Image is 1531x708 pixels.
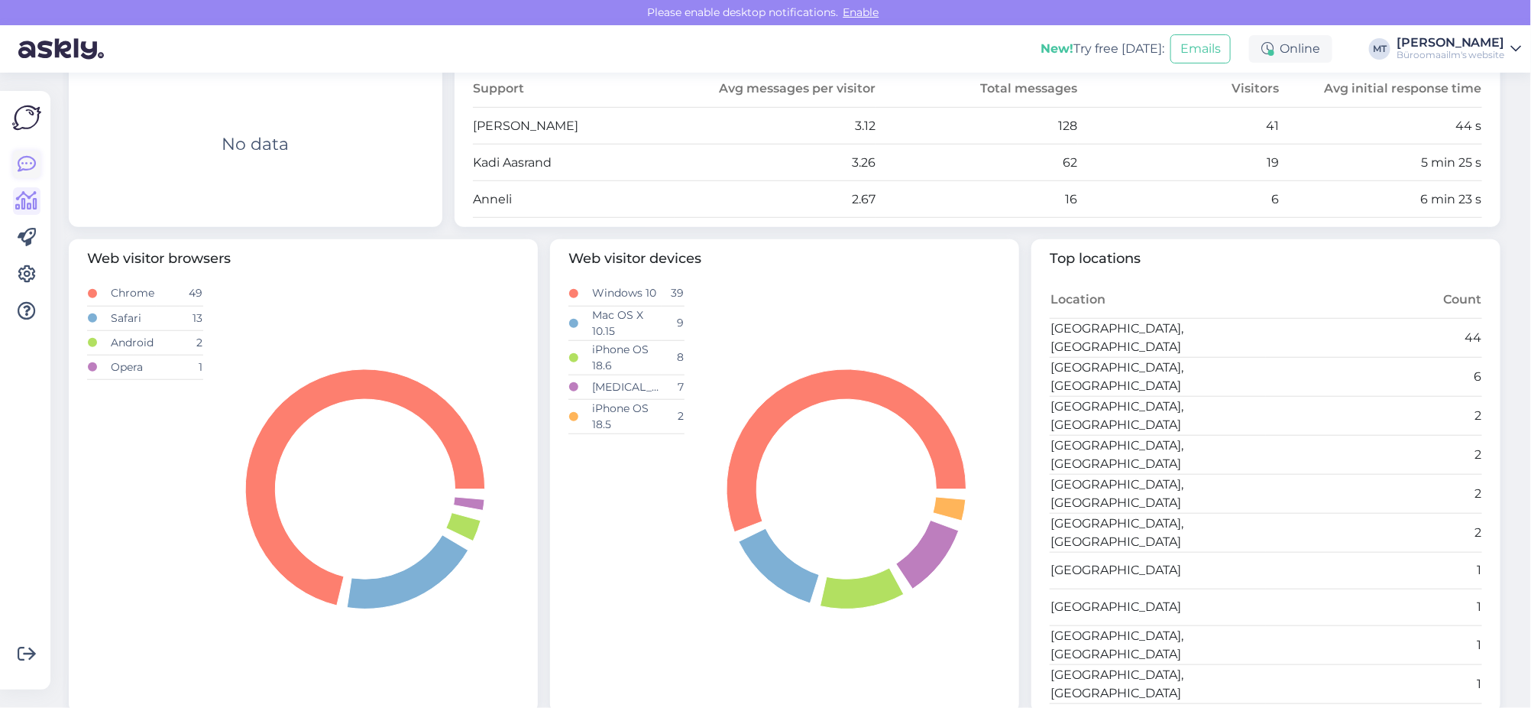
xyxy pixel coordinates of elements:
[1266,435,1482,474] td: 2
[110,355,180,379] td: Opera
[222,132,289,157] div: No data
[1397,37,1522,61] a: [PERSON_NAME]Büroomaailm's website
[675,108,876,145] td: 3.12
[662,340,685,375] td: 8
[110,281,180,306] td: Chrome
[180,355,203,379] td: 1
[110,330,180,355] td: Android
[1050,396,1266,435] td: [GEOGRAPHIC_DATA], [GEOGRAPHIC_DATA]
[1050,513,1266,552] td: [GEOGRAPHIC_DATA], [GEOGRAPHIC_DATA]
[876,108,1078,145] td: 128
[1266,396,1482,435] td: 2
[1249,35,1332,63] div: Online
[180,306,203,330] td: 13
[1050,248,1482,269] span: Top locations
[1170,34,1231,63] button: Emails
[1078,108,1280,145] td: 41
[473,108,675,145] td: [PERSON_NAME]
[473,181,675,218] td: Anneli
[1266,513,1482,552] td: 2
[568,248,1001,269] span: Web visitor devices
[1266,552,1482,589] td: 1
[591,399,661,434] td: iPhone OS 18.5
[1078,71,1280,108] th: Visitors
[1078,145,1280,181] td: 19
[662,306,685,340] td: 9
[662,281,685,306] td: 39
[591,375,661,399] td: [MEDICAL_DATA]
[1050,664,1266,703] td: [GEOGRAPHIC_DATA], [GEOGRAPHIC_DATA]
[1266,318,1482,357] td: 44
[1369,38,1390,60] div: MT
[1050,625,1266,664] td: [GEOGRAPHIC_DATA], [GEOGRAPHIC_DATA]
[1266,281,1482,318] th: Count
[1050,357,1266,396] td: [GEOGRAPHIC_DATA], [GEOGRAPHIC_DATA]
[591,306,661,340] td: Mac OS X 10.15
[1078,181,1280,218] td: 6
[1266,625,1482,664] td: 1
[12,103,41,132] img: Askly Logo
[675,181,876,218] td: 2.67
[1041,41,1073,56] b: New!
[180,281,203,306] td: 49
[1280,108,1482,145] td: 44 s
[87,248,520,269] span: Web visitor browsers
[1280,71,1482,108] th: Avg initial response time
[1397,49,1505,61] div: Büroomaailm's website
[1050,435,1266,474] td: [GEOGRAPHIC_DATA], [GEOGRAPHIC_DATA]
[1050,552,1266,589] td: [GEOGRAPHIC_DATA]
[662,399,685,434] td: 2
[1266,357,1482,396] td: 6
[1266,664,1482,703] td: 1
[1050,318,1266,357] td: [GEOGRAPHIC_DATA], [GEOGRAPHIC_DATA]
[1050,281,1266,318] th: Location
[473,145,675,181] td: Kadi Aasrand
[1280,181,1482,218] td: 6 min 23 s
[1050,589,1266,625] td: [GEOGRAPHIC_DATA]
[1397,37,1505,49] div: [PERSON_NAME]
[1266,589,1482,625] td: 1
[473,71,675,108] th: Support
[180,330,203,355] td: 2
[876,145,1078,181] td: 62
[876,181,1078,218] td: 16
[1041,40,1164,58] div: Try free [DATE]:
[591,340,661,375] td: iPhone OS 18.6
[675,145,876,181] td: 3.26
[839,5,884,19] span: Enable
[662,375,685,399] td: 7
[591,281,661,306] td: Windows 10
[1266,474,1482,513] td: 2
[876,71,1078,108] th: Total messages
[110,306,180,330] td: Safari
[1280,145,1482,181] td: 5 min 25 s
[1050,474,1266,513] td: [GEOGRAPHIC_DATA], [GEOGRAPHIC_DATA]
[675,71,876,108] th: Avg messages per visitor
